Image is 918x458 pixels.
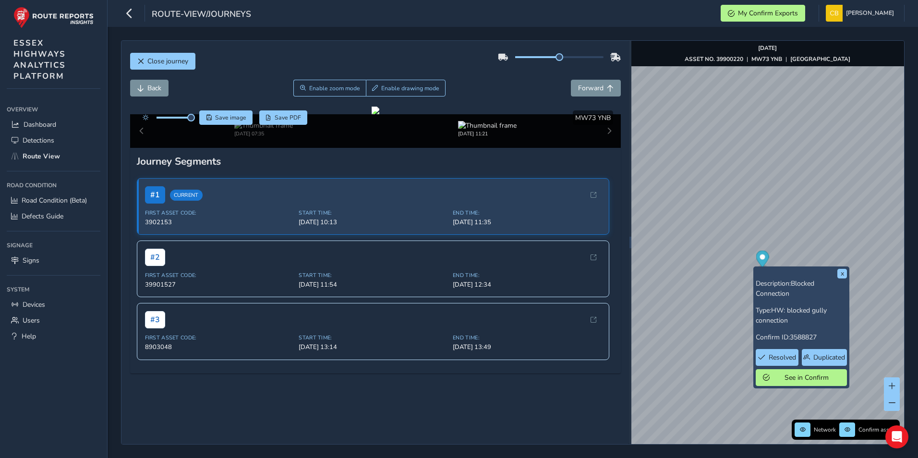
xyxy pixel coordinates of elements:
div: Map marker [756,251,769,270]
strong: [GEOGRAPHIC_DATA] [790,55,850,63]
span: Save PDF [275,114,301,121]
span: [DATE] 13:49 [453,343,601,351]
strong: [DATE] [758,44,777,52]
button: Close journey [130,53,195,70]
span: 8903048 [145,343,293,351]
img: rr logo [13,7,94,28]
a: Road Condition (Beta) [7,193,100,208]
p: Type: [756,305,847,325]
span: Start Time: [299,209,447,217]
span: route-view/journeys [152,8,251,22]
span: Resolved [769,353,796,362]
span: Start Time: [299,272,447,279]
a: Devices [7,297,100,313]
a: Help [7,328,100,344]
button: Back [130,80,169,96]
span: Signs [23,256,39,265]
span: Users [23,316,40,325]
img: Thumbnail frame [234,121,293,130]
button: x [837,269,847,278]
button: PDF [259,110,308,125]
span: # 1 [145,186,165,204]
p: Confirm ID: [756,332,847,342]
img: diamond-layout [826,5,843,22]
span: First Asset Code: [145,209,293,217]
span: ESSEX HIGHWAYS ANALYTICS PLATFORM [13,37,66,82]
span: Detections [23,136,54,145]
a: Defects Guide [7,208,100,224]
span: End Time: [453,209,601,217]
span: 3902153 [145,218,293,227]
div: [DATE] 07:35 [234,130,293,137]
button: My Confirm Exports [721,5,805,22]
span: [DATE] 10:13 [299,218,447,227]
span: [DATE] 12:34 [453,280,601,289]
button: Save [199,110,253,125]
a: Route View [7,148,100,164]
span: Road Condition (Beta) [22,196,87,205]
span: Enable zoom mode [309,84,360,92]
span: Save image [215,114,246,121]
span: MW73 YNB [575,113,611,122]
span: Confirm assets [858,426,897,434]
span: My Confirm Exports [738,9,798,18]
span: Network [814,426,836,434]
span: [PERSON_NAME] [846,5,894,22]
div: System [7,282,100,297]
span: Blocked Connection [756,279,814,298]
strong: ASSET NO. 39900220 [685,55,743,63]
button: Resolved [756,349,798,366]
button: Forward [571,80,621,96]
span: Duplicated [813,353,845,362]
span: Dashboard [24,120,56,129]
button: Duplicated [802,349,847,366]
button: Draw [366,80,446,96]
span: Start Time: [299,334,447,341]
p: Description: [756,278,847,299]
a: Users [7,313,100,328]
span: [DATE] 11:35 [453,218,601,227]
span: First Asset Code: [145,272,293,279]
span: See in Confirm [773,373,840,382]
span: Help [22,332,36,341]
div: [DATE] 11:21 [458,130,517,137]
a: Signs [7,253,100,268]
span: # 2 [145,249,165,266]
button: [PERSON_NAME] [826,5,897,22]
span: 39901527 [145,280,293,289]
span: Close journey [147,57,188,66]
span: Current [170,190,203,201]
img: Thumbnail frame [458,121,517,130]
span: First Asset Code: [145,334,293,341]
span: HW: blocked gully connection [756,306,827,325]
span: [DATE] 13:14 [299,343,447,351]
span: [DATE] 11:54 [299,280,447,289]
a: Dashboard [7,117,100,133]
span: Enable drawing mode [381,84,439,92]
span: Route View [23,152,60,161]
div: Overview [7,102,100,117]
span: End Time: [453,272,601,279]
span: # 3 [145,311,165,328]
div: Journey Segments [137,155,615,168]
span: Defects Guide [22,212,63,221]
div: | | [685,55,850,63]
strong: MW73 YNB [751,55,782,63]
button: See in Confirm [756,369,847,386]
div: Open Intercom Messenger [885,425,908,448]
span: 3588827 [790,333,817,342]
span: Devices [23,300,45,309]
span: End Time: [453,334,601,341]
div: Road Condition [7,178,100,193]
div: Signage [7,238,100,253]
a: Detections [7,133,100,148]
span: Back [147,84,161,93]
span: Forward [578,84,604,93]
button: Zoom [293,80,366,96]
